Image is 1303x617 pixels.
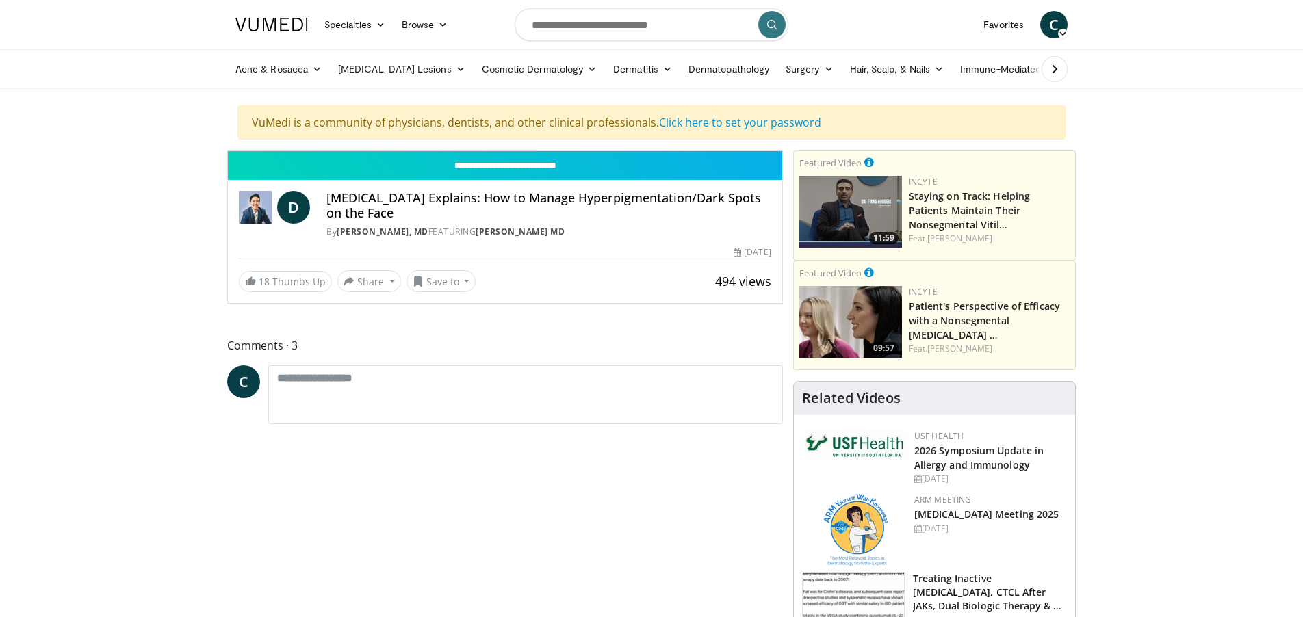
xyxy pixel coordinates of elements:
a: [MEDICAL_DATA] Meeting 2025 [914,508,1059,521]
input: Search topics, interventions [515,8,788,41]
span: 11:59 [869,232,899,244]
a: C [227,365,260,398]
div: VuMedi is a community of physicians, dentists, and other clinical professionals. [237,105,1066,140]
a: Incyte [909,176,938,187]
a: Hair, Scalp, & Nails [842,55,952,83]
a: [PERSON_NAME] [927,343,992,354]
a: Cosmetic Dermatology [474,55,605,83]
small: Featured Video [799,157,862,169]
img: 6ba8804a-8538-4002-95e7-a8f8012d4a11.png.150x105_q85_autocrop_double_scale_upscale_version-0.2.jpg [805,430,907,460]
img: VuMedi Logo [235,18,308,31]
h3: Treating Inactive [MEDICAL_DATA], CTCL After JAKs, Dual Biologic Therapy & … [913,572,1067,613]
div: [DATE] [734,246,771,259]
img: 2c48d197-61e9-423b-8908-6c4d7e1deb64.png.150x105_q85_crop-smart_upscale.jpg [799,286,902,358]
div: By FEATURING [326,226,771,238]
a: Dermatitis [605,55,680,83]
a: [PERSON_NAME] MD [476,226,565,237]
a: D [277,191,310,224]
a: Favorites [975,11,1032,38]
a: Browse [394,11,456,38]
a: Specialties [316,11,394,38]
small: Featured Video [799,267,862,279]
a: Acne & Rosacea [227,55,330,83]
a: Click here to set your password [659,115,821,130]
a: Dermatopathology [680,55,777,83]
img: Daniel Sugai, MD [239,191,272,224]
div: [DATE] [914,523,1064,535]
button: Save to [407,270,476,292]
a: 18 Thumbs Up [239,271,332,292]
a: C [1040,11,1068,38]
a: [MEDICAL_DATA] Lesions [330,55,474,83]
a: [PERSON_NAME] [927,233,992,244]
a: ARM Meeting [914,494,972,506]
a: 09:57 [799,286,902,358]
a: USF Health [914,430,964,442]
h4: Related Videos [802,390,901,406]
div: Feat. [909,233,1070,245]
img: 89a28c6a-718a-466f-b4d1-7c1f06d8483b.png.150x105_q85_autocrop_double_scale_upscale_version-0.2.png [824,494,888,566]
img: fe0751a3-754b-4fa7-bfe3-852521745b57.png.150x105_q85_crop-smart_upscale.jpg [799,176,902,248]
a: Surgery [777,55,842,83]
a: Patient's Perspective of Efficacy with a Nonsegmental [MEDICAL_DATA] … [909,300,1060,341]
span: 18 [259,275,270,288]
h4: [MEDICAL_DATA] Explains: How to Manage Hyperpigmentation/Dark Spots on the Face [326,191,771,220]
span: 09:57 [869,342,899,354]
a: 11:59 [799,176,902,248]
a: Immune-Mediated [952,55,1063,83]
a: Staying on Track: Helping Patients Maintain Their Nonsegmental Vitil… [909,189,1031,231]
a: [PERSON_NAME], MD [337,226,428,237]
a: 2026 Symposium Update in Allergy and Immunology [914,444,1044,471]
div: Feat. [909,343,1070,355]
a: Incyte [909,286,938,298]
span: 494 views [715,273,771,289]
span: Comments 3 [227,337,783,354]
button: Share [337,270,401,292]
div: [DATE] [914,473,1064,485]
